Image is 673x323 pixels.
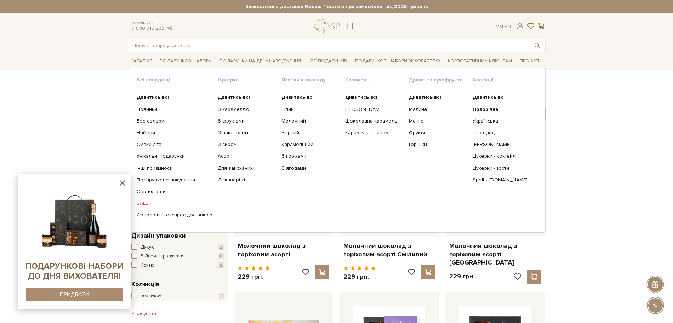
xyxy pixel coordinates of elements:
span: 3 [218,262,224,268]
input: Пошук товару у каталозі [128,39,529,52]
b: Дивитись всі [473,94,505,100]
a: [PERSON_NAME] [473,141,531,148]
a: SALE [137,200,212,206]
a: Бестселери [137,118,212,124]
span: З Днем Народження [141,253,184,260]
a: Дивитись всі [409,94,467,101]
button: З Днем Народження 6 [131,253,224,260]
p: 229 грн. [238,273,270,281]
a: Ідеї подарунків [306,56,350,67]
a: Цукерки - коктейлі [473,153,531,159]
div: Ук [496,23,511,30]
a: Про Spell [517,56,545,67]
a: Діскавері кіт [218,177,276,183]
a: Манго [409,118,467,124]
a: logo [314,19,358,33]
span: Для закоханих [141,302,172,309]
a: Без цукру [473,130,531,136]
a: Унікальні подарунки [137,153,212,159]
a: Для закоханих [218,165,276,171]
a: Молочний шоколад з горіховим асорті Сміливий [343,242,435,259]
button: Кохаю 3 [131,262,224,269]
a: Малина [409,106,467,113]
a: З ягодами [281,165,340,171]
p: 229 грн. [449,272,475,280]
span: Консультація: [131,21,173,25]
a: Карамельний [281,141,340,148]
span: 6 [218,253,224,259]
a: Молочний [281,118,340,124]
a: Інші приємності [137,165,212,171]
a: 0 800 319 233 [131,25,164,31]
b: Дивитись всі [218,94,250,100]
button: Скасувати [128,308,160,319]
a: Дивитись всі [137,94,212,101]
a: Spell x [DOMAIN_NAME] [473,177,531,183]
a: З сиром [218,141,276,148]
span: Цукерки [218,77,281,83]
a: Горішки [409,141,467,148]
button: Дякую 3 [131,244,224,251]
span: 3 [218,302,224,308]
a: [PERSON_NAME] [345,106,404,113]
a: Каталог [128,56,155,67]
strong: Безкоштовна доставка Новою Поштою при замовленні від 2000 гривень [128,4,546,10]
a: Сертифікати [137,188,212,195]
span: Кохаю [141,262,154,269]
div: Каталог [128,68,546,232]
b: Дивитись всі [409,94,441,100]
span: Плитки шоколаду [281,77,345,83]
a: Дивитись всі [218,94,276,101]
a: Набори [137,130,212,136]
a: Корпоративним клієнтам [445,55,515,67]
a: Новинки [137,106,212,113]
a: Молочний шоколад з горіховим асорті [238,242,330,259]
a: Дивитись всі [345,94,404,101]
a: Молочний шоколад з горіховим асорті [GEOGRAPHIC_DATA] [449,242,541,267]
span: Всі солодощі [137,77,218,83]
a: З алкоголем [218,130,276,136]
a: Фрукти [409,130,467,136]
a: Подарункові набори вихователю [352,55,443,67]
a: Дивитись всі [281,94,340,101]
button: Пошук товару у каталозі [529,39,545,52]
a: Цукерки - торти [473,165,531,171]
a: З фруктами [218,118,276,124]
span: Колекція [131,279,159,289]
span: 1 [219,293,224,299]
a: Дивитись всі [473,94,531,101]
b: Новорічна [473,106,498,112]
span: Колекції [473,77,536,83]
b: Дивитись всі [281,94,314,100]
span: | [502,23,503,29]
a: telegram [166,25,173,31]
a: Карамель з сиром [345,130,404,136]
a: Українська [473,118,531,124]
span: 3 [218,244,224,250]
p: 229 грн. [343,273,376,281]
span: Без цукру [141,293,161,300]
a: Асорті [218,153,276,159]
a: Смаки літа [137,141,212,148]
a: З горіхами [281,153,340,159]
b: Дивитись всі [137,94,169,100]
a: Подарункове пакування [137,177,212,183]
a: Подарункові набори [157,56,215,67]
span: Дякую [141,244,155,251]
span: Дизайн упаковки [131,231,186,240]
button: Для закоханих 3 [131,302,224,309]
a: Шоколадна карамель [345,118,404,124]
button: Без цукру 1 [131,293,224,300]
a: З карамеллю [218,106,276,113]
a: Чорний [281,130,340,136]
span: Драже та сухофрукти [409,77,473,83]
a: Новорічна [473,106,531,113]
a: Білий [281,106,340,113]
a: Солодощі з експрес-доставкою [137,212,212,218]
b: Дивитись всі [345,94,377,100]
a: En [504,23,511,29]
a: Подарунки на День народження [217,56,304,67]
span: Карамель [345,77,409,83]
